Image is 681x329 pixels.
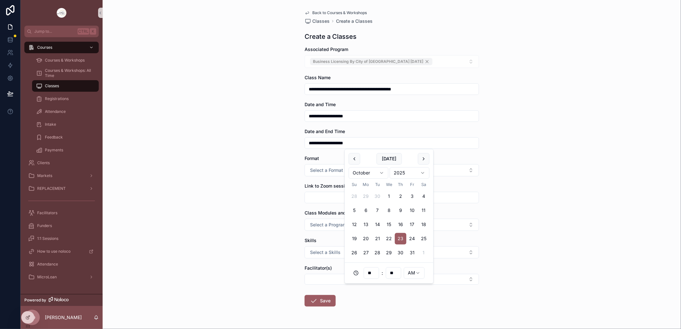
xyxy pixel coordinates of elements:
a: 1:1 Sessions [24,233,99,244]
button: Saturday, October 25th, 2025 [418,233,429,245]
a: Payments [32,144,99,156]
button: Wednesday, October 1st, 2025 [383,191,395,202]
a: Classes [305,18,330,24]
span: Class Name [305,75,331,80]
span: Markets [37,173,52,178]
span: Feedback [45,135,63,140]
span: Facilitators [37,210,57,215]
button: Thursday, October 30th, 2025 [395,247,406,259]
a: Intake [32,119,99,130]
a: How to use noloco [24,246,99,257]
a: Create a Classes [336,18,373,24]
button: Select Button [305,246,479,258]
span: Courses [37,45,52,50]
span: Link to Zoom session (if applicable) [305,183,382,189]
span: Registrations [45,96,69,101]
span: Intake [45,122,56,127]
button: Save [305,295,336,307]
button: Select Button [305,274,479,285]
button: Sunday, October 12th, 2025 [349,219,360,231]
button: Monday, October 6th, 2025 [360,205,372,216]
span: Select a Format [310,167,343,173]
span: Attendance [45,109,66,114]
button: Tuesday, October 28th, 2025 [372,247,383,259]
a: Markets [24,170,99,181]
button: Friday, October 31st, 2025 [406,247,418,259]
button: Friday, October 24th, 2025 [406,233,418,245]
span: Clients [37,160,50,165]
button: Saturday, October 11th, 2025 [418,205,429,216]
span: Courses & Workshops: All Time [45,68,92,78]
button: Tuesday, October 14th, 2025 [372,219,383,231]
button: Thursday, October 16th, 2025 [395,219,406,231]
span: MicroLoan [37,274,57,280]
button: Tuesday, September 30th, 2025 [372,191,383,202]
button: Jump to...CtrlK [24,26,99,37]
a: Registrations [32,93,99,105]
th: Tuesday [372,181,383,188]
button: [DATE] [376,153,402,164]
th: Wednesday [383,181,395,188]
th: Saturday [418,181,429,188]
th: Sunday [349,181,360,188]
span: Date and Time [305,102,336,107]
button: Select Button [305,164,479,176]
button: Saturday, October 18th, 2025 [418,219,429,231]
button: Sunday, October 26th, 2025 [349,247,360,259]
span: Select a Program Modules and Focus [310,222,390,228]
button: Tuesday, October 7th, 2025 [372,205,383,216]
span: Select a Skills [310,249,340,256]
span: Payments [45,148,63,153]
button: Sunday, September 28th, 2025 [349,191,360,202]
button: Saturday, November 1st, 2025 [418,247,429,259]
span: Attendance [37,262,58,267]
button: Monday, October 13th, 2025 [360,219,372,231]
button: Thursday, October 9th, 2025 [395,205,406,216]
span: How to use noloco [37,249,71,254]
a: Clients [24,157,99,169]
a: Classes [32,80,99,92]
span: Ctrl [78,28,89,35]
span: Date and End Time [305,129,345,134]
h1: Create a Classes [305,32,357,41]
span: Associated Program [305,46,348,52]
a: MicroLoan [24,271,99,283]
span: 1:1 Sessions [37,236,58,241]
span: K [90,29,96,34]
table: October 2025 [349,181,429,258]
button: Thursday, October 23rd, 2025, selected [395,233,406,245]
div: : [349,267,429,280]
a: Courses & Workshops: All Time [32,67,99,79]
button: Thursday, October 2nd, 2025 [395,191,406,202]
span: Class Modules and Focus [305,210,360,215]
button: Select Button [305,219,479,231]
button: Tuesday, October 21st, 2025 [372,233,383,245]
button: Wednesday, October 8th, 2025 [383,205,395,216]
span: Powered by [24,298,46,303]
span: Format [305,156,319,161]
span: Courses & Workshops [45,58,85,63]
a: Funders [24,220,99,232]
th: Monday [360,181,372,188]
p: [PERSON_NAME] [45,314,82,321]
a: Feedback [32,131,99,143]
button: Sunday, October 19th, 2025 [349,233,360,245]
button: Saturday, October 4th, 2025 [418,191,429,202]
a: Attendance [32,106,99,117]
span: Classes [312,18,330,24]
a: Powered by [21,294,103,306]
button: Monday, September 29th, 2025 [360,191,372,202]
a: Back to Courses & Workshops [305,10,367,15]
span: Classes [45,83,59,89]
button: Monday, October 27th, 2025 [360,247,372,259]
a: Courses [24,42,99,53]
span: Skills [305,238,316,243]
img: App logo [56,8,67,18]
span: Funders [37,223,52,228]
button: Monday, October 20th, 2025 [360,233,372,245]
a: Courses & Workshops [32,55,99,66]
button: Wednesday, October 15th, 2025 [383,219,395,231]
button: Wednesday, October 29th, 2025 [383,247,395,259]
a: Facilitators [24,207,99,219]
